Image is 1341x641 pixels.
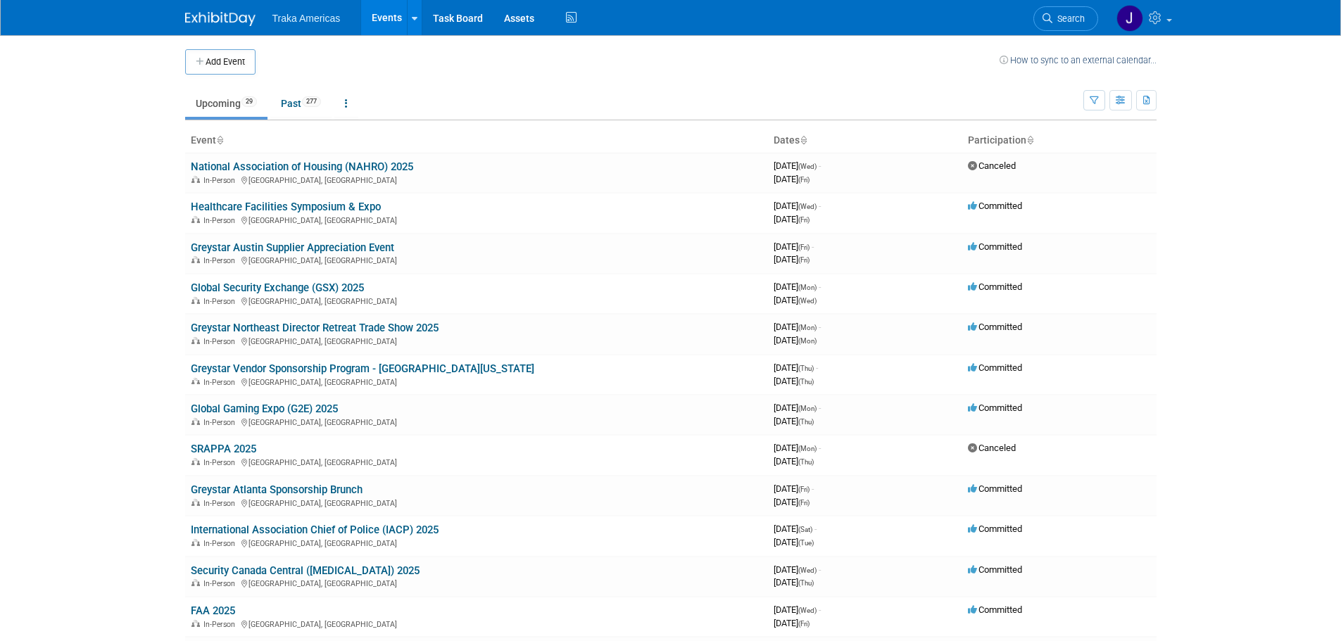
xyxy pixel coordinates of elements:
span: In-Person [203,620,239,629]
span: [DATE] [774,335,817,345]
span: 277 [302,96,321,107]
a: National Association of Housing (NAHRO) 2025 [191,160,413,173]
span: (Mon) [798,445,817,452]
span: [DATE] [774,443,821,453]
img: In-Person Event [191,297,200,304]
span: [DATE] [774,523,817,534]
span: 29 [241,96,257,107]
span: [DATE] [774,160,821,171]
span: (Wed) [798,163,817,170]
span: (Thu) [798,378,814,386]
span: Committed [968,322,1022,332]
div: [GEOGRAPHIC_DATA], [GEOGRAPHIC_DATA] [191,618,762,629]
span: In-Person [203,418,239,427]
span: [DATE] [774,497,810,507]
a: Past277 [270,90,332,117]
div: [GEOGRAPHIC_DATA], [GEOGRAPHIC_DATA] [191,376,762,387]
span: Committed [968,604,1022,615]
th: Participation [962,129,1157,153]
div: [GEOGRAPHIC_DATA], [GEOGRAPHIC_DATA] [191,416,762,427]
span: (Thu) [798,418,814,426]
span: - [819,564,821,575]
span: (Wed) [798,203,817,210]
div: [GEOGRAPHIC_DATA], [GEOGRAPHIC_DATA] [191,174,762,185]
span: Canceled [968,160,1016,171]
span: - [819,443,821,453]
span: [DATE] [774,416,814,426]
span: (Fri) [798,485,810,493]
div: [GEOGRAPHIC_DATA], [GEOGRAPHIC_DATA] [191,295,762,306]
a: Greystar Austin Supplier Appreciation Event [191,241,394,254]
span: (Mon) [798,405,817,412]
span: In-Person [203,256,239,265]
span: - [819,402,821,413]
a: SRAPPA 2025 [191,443,256,455]
span: In-Person [203,579,239,588]
span: (Mon) [798,324,817,331]
a: Security Canada Central ([MEDICAL_DATA]) 2025 [191,564,420,577]
a: Global Gaming Expo (G2E) 2025 [191,402,338,415]
span: - [819,281,821,292]
span: [DATE] [774,241,814,252]
img: In-Person Event [191,378,200,385]
img: In-Person Event [191,216,200,223]
span: (Fri) [798,176,810,184]
span: - [812,483,814,494]
span: In-Person [203,378,239,387]
span: [DATE] [774,254,810,265]
span: (Mon) [798,337,817,345]
span: (Thu) [798,364,814,372]
img: ExhibitDay [185,12,256,26]
span: Committed [968,281,1022,292]
span: - [819,160,821,171]
span: In-Person [203,499,239,508]
span: (Mon) [798,284,817,291]
span: [DATE] [774,618,810,628]
span: Canceled [968,443,1016,453]
a: International Association Chief of Police (IACP) 2025 [191,523,439,536]
span: Committed [968,483,1022,494]
span: [DATE] [774,577,814,588]
a: Upcoming29 [185,90,267,117]
a: Greystar Atlanta Sponsorship Brunch [191,483,363,496]
img: In-Person Event [191,458,200,465]
span: - [814,523,817,534]
img: In-Person Event [191,499,200,506]
span: (Wed) [798,607,817,614]
div: [GEOGRAPHIC_DATA], [GEOGRAPHIC_DATA] [191,335,762,346]
span: In-Person [203,458,239,467]
span: In-Person [203,297,239,306]
th: Event [185,129,768,153]
img: In-Person Event [191,579,200,586]
span: [DATE] [774,537,814,547]
span: - [812,241,814,252]
img: In-Person Event [191,176,200,183]
a: Sort by Start Date [800,134,807,146]
span: (Fri) [798,620,810,628]
span: [DATE] [774,174,810,184]
span: [DATE] [774,295,817,305]
span: Committed [968,241,1022,252]
span: - [816,362,818,373]
a: FAA 2025 [191,604,235,617]
div: [GEOGRAPHIC_DATA], [GEOGRAPHIC_DATA] [191,577,762,588]
a: Greystar Vendor Sponsorship Program - [GEOGRAPHIC_DATA][US_STATE] [191,362,534,375]
span: - [819,322,821,332]
img: In-Person Event [191,337,200,344]
span: [DATE] [774,214,810,224]
div: [GEOGRAPHIC_DATA], [GEOGRAPHIC_DATA] [191,214,762,225]
img: In-Person Event [191,256,200,263]
div: [GEOGRAPHIC_DATA], [GEOGRAPHIC_DATA] [191,537,762,548]
a: How to sync to an external calendar... [1000,55,1157,65]
span: (Fri) [798,216,810,224]
img: In-Person Event [191,418,200,425]
a: Sort by Event Name [216,134,223,146]
a: Global Security Exchange (GSX) 2025 [191,281,364,294]
span: [DATE] [774,456,814,467]
span: [DATE] [774,604,821,615]
span: Committed [968,201,1022,211]
span: Committed [968,362,1022,373]
a: Greystar Northeast Director Retreat Trade Show 2025 [191,322,439,334]
span: In-Person [203,216,239,225]
span: [DATE] [774,564,821,575]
